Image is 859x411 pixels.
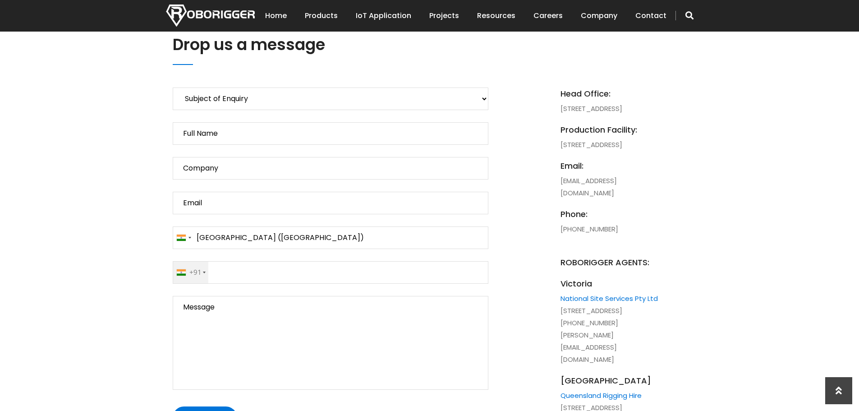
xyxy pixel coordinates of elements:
li: [EMAIL_ADDRESS][DOMAIN_NAME] [560,160,660,199]
a: Products [305,2,338,30]
div: India (भारत): +91 [173,262,208,283]
textarea: Message [173,296,488,390]
li: [PHONE_NUMBER] [560,208,660,235]
div: India (भारत) [173,227,194,249]
span: phone: [560,208,660,220]
a: Company [581,2,617,30]
li: [STREET_ADDRESS] [PHONE_NUMBER] [PERSON_NAME][EMAIL_ADDRESS][DOMAIN_NAME] [560,277,660,365]
a: Home [265,2,287,30]
a: Projects [429,2,459,30]
img: Nortech [166,5,255,27]
h2: Drop us a message [173,33,673,55]
li: [STREET_ADDRESS] [560,88,660,115]
a: IoT Application [356,2,411,30]
li: [STREET_ADDRESS] [560,124,660,151]
a: Contact [635,2,666,30]
span: email: [560,160,660,172]
a: National Site Services Pty Ltd [560,294,658,303]
span: [GEOGRAPHIC_DATA] [560,374,660,387]
span: Head Office: [560,88,660,100]
span: Victoria [560,277,660,290]
span: ROBORIGGER AGENTS: [560,244,660,268]
a: Resources [477,2,515,30]
a: Careers [533,2,563,30]
span: Production Facility: [560,124,660,136]
div: +91 [177,262,208,283]
a: Queensland Rigging Hire [560,391,642,400]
